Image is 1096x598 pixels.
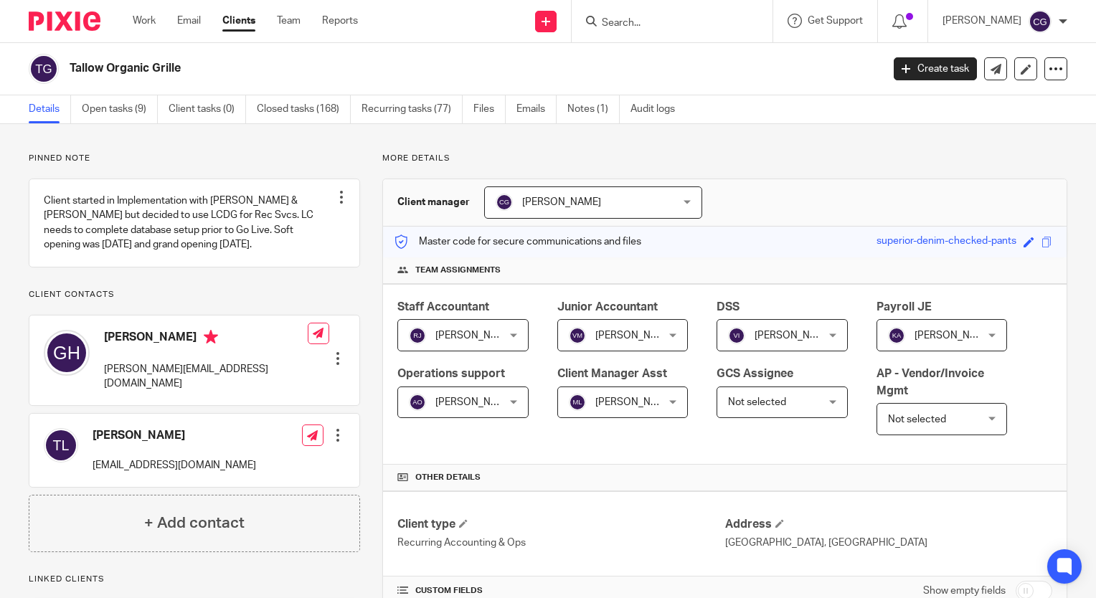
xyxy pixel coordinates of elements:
[522,197,601,207] span: [PERSON_NAME]
[496,194,513,211] img: svg%3E
[70,61,712,76] h2: Tallow Organic Grille
[29,95,71,123] a: Details
[1029,10,1052,33] img: svg%3E
[204,330,218,344] i: Primary
[717,301,740,313] span: DSS
[894,57,977,80] a: Create task
[595,397,674,407] span: [PERSON_NAME]
[435,331,514,341] span: [PERSON_NAME]
[435,397,514,407] span: [PERSON_NAME]
[516,95,557,123] a: Emails
[397,536,724,550] p: Recurring Accounting & Ops
[144,512,245,534] h4: + Add contact
[409,327,426,344] img: svg%3E
[915,331,993,341] span: [PERSON_NAME]
[567,95,620,123] a: Notes (1)
[394,234,641,249] p: Master code for secure communications and files
[415,472,481,483] span: Other details
[728,397,786,407] span: Not selected
[29,574,360,585] p: Linked clients
[397,368,505,379] span: Operations support
[382,153,1067,164] p: More details
[595,331,674,341] span: [PERSON_NAME]
[397,301,489,313] span: Staff Accountant
[29,54,59,84] img: svg%3E
[888,414,946,424] span: Not selected
[93,458,256,473] p: [EMAIL_ADDRESS][DOMAIN_NAME]
[397,517,724,532] h4: Client type
[133,14,156,28] a: Work
[717,368,793,379] span: GCS Assignee
[362,95,463,123] a: Recurring tasks (77)
[397,195,470,209] h3: Client manager
[44,330,90,376] img: svg%3E
[277,14,301,28] a: Team
[104,362,308,391] p: [PERSON_NAME][EMAIL_ADDRESS][DOMAIN_NAME]
[725,517,1052,532] h4: Address
[222,14,255,28] a: Clients
[44,428,78,462] img: svg%3E
[728,327,745,344] img: svg%3E
[397,585,724,597] h4: CUSTOM FIELDS
[473,95,506,123] a: Files
[725,536,1052,550] p: [GEOGRAPHIC_DATA], [GEOGRAPHIC_DATA]
[755,331,833,341] span: [PERSON_NAME]
[923,584,1006,598] label: Show empty fields
[29,153,360,164] p: Pinned note
[600,17,729,30] input: Search
[415,265,501,276] span: Team assignments
[943,14,1021,28] p: [PERSON_NAME]
[888,327,905,344] img: svg%3E
[93,428,256,443] h4: [PERSON_NAME]
[104,330,308,348] h4: [PERSON_NAME]
[557,368,667,379] span: Client Manager Asst
[322,14,358,28] a: Reports
[409,394,426,411] img: svg%3E
[630,95,686,123] a: Audit logs
[257,95,351,123] a: Closed tasks (168)
[569,394,586,411] img: svg%3E
[177,14,201,28] a: Email
[877,301,932,313] span: Payroll JE
[169,95,246,123] a: Client tasks (0)
[29,289,360,300] p: Client contacts
[877,234,1016,250] div: superior-denim-checked-pants
[557,301,658,313] span: Junior Accountant
[808,16,863,26] span: Get Support
[29,11,100,31] img: Pixie
[569,327,586,344] img: svg%3E
[877,368,984,396] span: AP - Vendor/Invoice Mgmt
[82,95,158,123] a: Open tasks (9)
